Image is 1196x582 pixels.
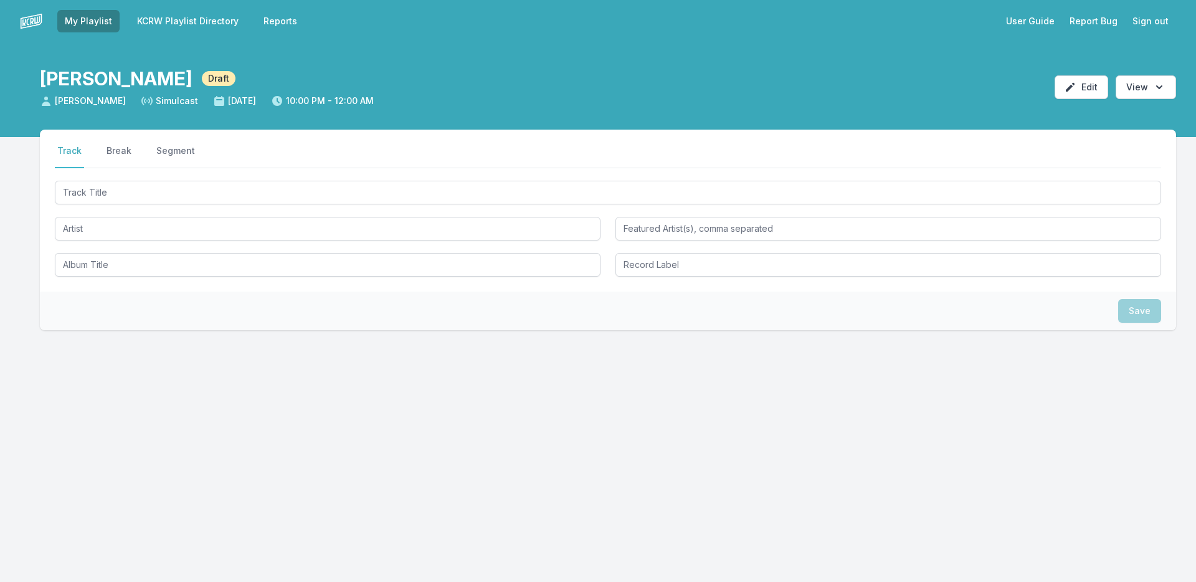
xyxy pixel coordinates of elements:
input: Featured Artist(s), comma separated [615,217,1161,241]
input: Track Title [55,181,1161,204]
span: 10:00 PM - 12:00 AM [271,95,374,107]
span: [PERSON_NAME] [40,95,126,107]
input: Artist [55,217,600,241]
span: Draft [202,71,235,86]
button: Sign out [1125,10,1176,32]
button: Segment [154,145,197,168]
button: Track [55,145,84,168]
input: Record Label [615,253,1161,277]
button: Break [104,145,134,168]
button: Save [1118,299,1161,323]
a: My Playlist [57,10,120,32]
span: [DATE] [213,95,256,107]
button: Open options [1116,75,1176,99]
h1: [PERSON_NAME] [40,67,192,90]
a: Report Bug [1062,10,1125,32]
input: Album Title [55,253,600,277]
button: Edit [1055,75,1108,99]
a: Reports [256,10,305,32]
a: KCRW Playlist Directory [130,10,246,32]
a: User Guide [999,10,1062,32]
img: logo-white-87cec1fa9cbef997252546196dc51331.png [20,10,42,32]
span: Simulcast [141,95,198,107]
